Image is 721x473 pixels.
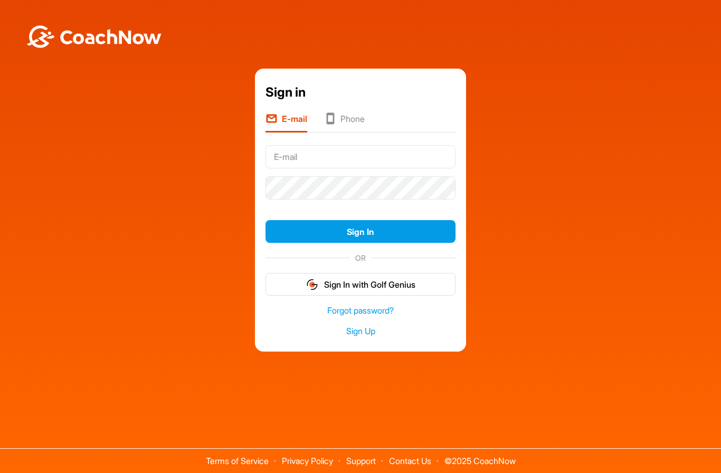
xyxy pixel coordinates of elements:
a: Support [346,456,376,466]
span: OR [350,252,371,263]
a: Terms of Service [206,456,269,466]
span: © 2025 CoachNow [439,449,521,465]
li: E-mail [265,112,307,133]
button: Sign In [265,220,456,243]
input: E-mail [265,145,456,168]
li: Phone [324,112,365,133]
img: BwLJSsUCoWCh5upNqxVrqldRgqLPVwmV24tXu5FoVAoFEpwwqQ3VIfuoInZCoVCoTD4vwADAC3ZFMkVEQFDAAAAAElFTkSuQmCC [25,25,163,48]
a: Forgot password? [265,305,456,317]
a: Privacy Policy [282,456,333,466]
button: Sign In with Golf Genius [265,273,456,296]
a: Contact Us [389,456,431,466]
div: Sign in [265,83,456,102]
a: Sign Up [265,325,456,337]
img: gg_logo [306,278,319,291]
